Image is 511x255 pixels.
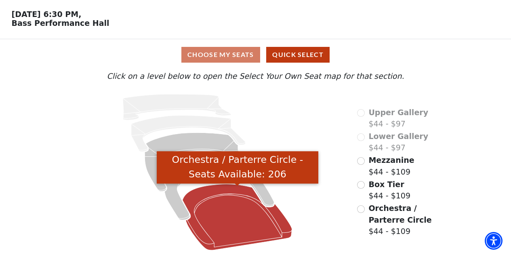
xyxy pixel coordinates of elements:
[357,157,365,165] input: Mezzanine$44 - $109
[368,132,428,141] span: Lower Gallery
[368,131,428,154] label: $44 - $97
[69,70,441,82] p: Click on a level below to open the Select Your Own Seat map for that section.
[368,108,428,117] span: Upper Gallery
[131,116,246,152] path: Lower Gallery - Seats Available: 0
[368,154,414,177] label: $44 - $109
[485,232,503,250] div: Accessibility Menu
[368,156,414,164] span: Mezzanine
[368,179,410,202] label: $44 - $109
[357,205,365,213] input: Orchestra / Parterre Circle$44 - $109
[368,204,431,224] span: Orchestra / Parterre Circle
[183,184,292,251] path: Orchestra / Parterre Circle - Seats Available: 206
[368,107,428,130] label: $44 - $97
[357,181,365,189] input: Box Tier$44 - $109
[368,202,441,237] label: $44 - $109
[157,151,318,184] div: Orchestra / Parterre Circle - Seats Available: 206
[266,47,330,63] button: Quick Select
[123,94,231,120] path: Upper Gallery - Seats Available: 0
[368,180,404,189] span: Box Tier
